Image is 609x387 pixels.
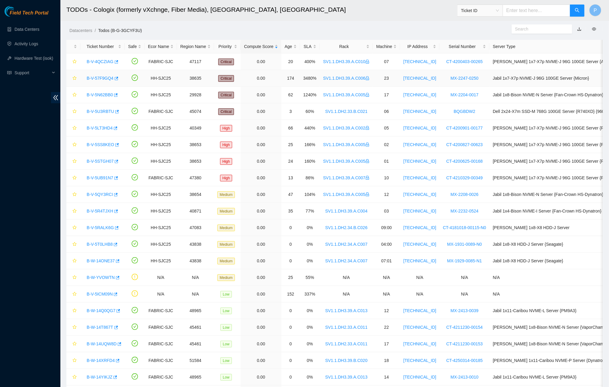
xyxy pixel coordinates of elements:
[241,120,281,136] td: 0.00
[281,319,300,336] td: 0
[145,87,177,103] td: HH-SJC25
[450,192,479,197] a: MX-2208-0026
[241,203,281,219] td: 0.00
[70,123,77,133] button: star
[177,53,214,70] td: 47117
[300,103,320,120] td: 60%
[87,242,113,247] a: B-V-5T0LHB8
[145,70,177,87] td: HH-SJC25
[95,28,96,33] span: /
[72,225,77,230] span: star
[403,175,436,180] a: [TECHNICAL_ID]
[325,308,367,313] a: SV1.1.DH3.39.A.C013
[300,70,320,87] td: 3480%
[403,258,436,263] a: [TECHNICAL_ID]
[72,192,77,197] span: star
[241,70,281,87] td: 0.00
[98,28,142,33] a: Todos (B-G-3GCYF3U)
[132,158,138,164] span: check-circle
[446,341,483,346] a: CT-4211230-00153
[87,275,115,280] a: B-W-YVOWTN
[323,59,370,64] a: SV1.1.DH3.39.A.C010lock
[14,27,39,32] a: Data Centers
[220,125,232,132] span: High
[177,103,214,120] td: 45074
[177,269,214,286] td: N/A
[281,103,300,120] td: 3
[218,59,234,65] span: Critical
[70,90,77,100] button: star
[300,319,320,336] td: 0%
[177,136,214,153] td: 38653
[72,142,77,147] span: star
[365,126,370,130] span: lock
[87,59,114,64] a: B-V-4QCZIAG
[145,136,177,153] td: HH-SJC25
[218,75,234,82] span: Critical
[241,186,281,203] td: 0.00
[132,290,138,297] span: exclamation-circle
[323,76,370,81] a: SV1.1.DH3.39.A.C006lock
[177,302,214,319] td: 48965
[220,158,232,165] span: High
[403,225,436,230] a: [TECHNICAL_ID]
[450,375,479,379] a: MX-2413-0010
[87,209,113,213] a: B-V-5R4TJXH
[440,286,489,302] td: N/A
[87,159,114,164] a: B-V-5STGH07
[132,274,138,280] span: exclamation-circle
[132,224,138,230] span: check-circle
[241,302,281,319] td: 0.00
[70,372,77,382] button: star
[454,109,476,114] a: BQGBDW2
[300,87,320,103] td: 1240%
[325,358,367,363] a: SV1.1.DH3.39.B.C020
[570,5,585,17] button: search
[87,258,115,263] a: B-W-14ONE37
[70,173,77,183] button: star
[70,140,77,149] button: star
[72,375,77,380] span: star
[218,108,234,115] span: Critical
[281,286,300,302] td: 152
[132,174,138,181] span: check-circle
[241,236,281,253] td: 0.00
[403,59,436,64] a: [TECHNICAL_ID]
[323,126,370,130] a: SV1.1.DH3.39.A.C002lock
[450,209,479,213] a: MX-2232-0524
[403,192,436,197] a: [TECHNICAL_ID]
[373,87,400,103] td: 17
[87,325,113,330] a: B-W-14T867T
[281,136,300,153] td: 25
[177,286,214,302] td: N/A
[300,53,320,70] td: 400%
[177,120,214,136] td: 40349
[281,70,300,87] td: 174
[70,73,77,83] button: star
[87,225,114,230] a: B-V-5RALK6G
[132,58,138,64] span: check-circle
[217,241,235,248] span: Medium
[373,236,400,253] td: 04:00
[592,27,596,31] span: eye
[281,170,300,186] td: 13
[14,41,38,46] a: Activity Logs
[325,209,367,213] a: SV1.1.DH3.39.A.C004
[177,87,214,103] td: 29928
[87,358,115,363] a: B-W-14XRFD4
[177,70,214,87] td: 38635
[241,319,281,336] td: 0.00
[403,142,436,147] a: [TECHNICAL_ID]
[132,207,138,214] span: check-circle
[177,219,214,236] td: 47083
[87,192,113,197] a: B-V-5QY3RCI
[132,191,138,197] span: check-circle
[400,269,440,286] td: N/A
[145,120,177,136] td: HH-SJC25
[132,307,138,313] span: check-circle
[72,59,77,64] span: star
[51,92,60,103] span: double-left
[573,24,586,34] button: download
[320,286,373,302] td: N/A
[400,286,440,302] td: N/A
